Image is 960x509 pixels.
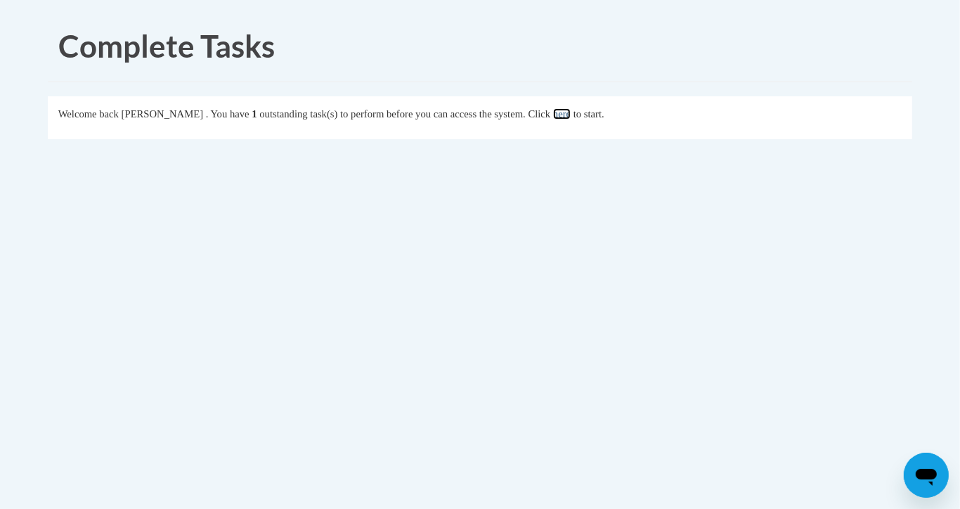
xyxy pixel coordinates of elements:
[206,108,249,120] span: . You have
[122,108,203,120] span: [PERSON_NAME]
[259,108,550,120] span: outstanding task(s) to perform before you can access the system. Click
[58,27,275,64] span: Complete Tasks
[58,108,119,120] span: Welcome back
[553,108,571,120] a: here
[573,108,604,120] span: to start.
[904,453,949,498] iframe: Button to launch messaging window
[252,108,257,120] span: 1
